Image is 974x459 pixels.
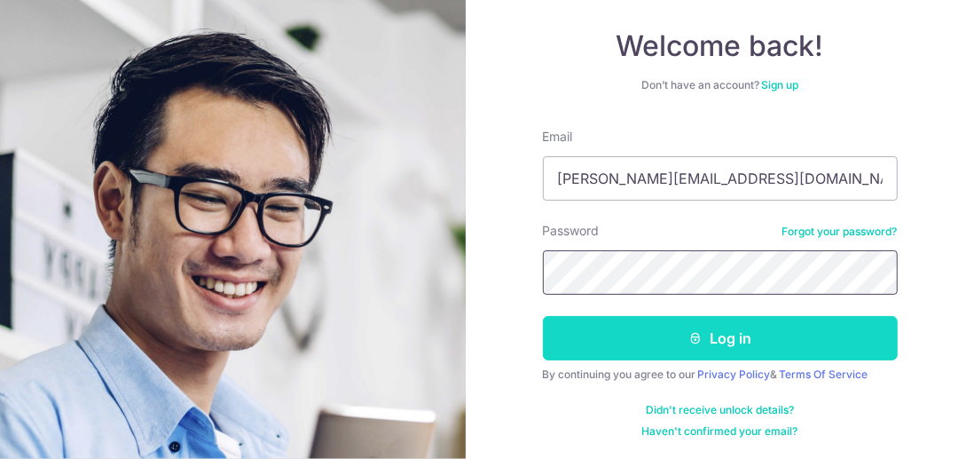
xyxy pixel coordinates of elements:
h4: Welcome back! [543,28,898,64]
label: Email [543,128,573,146]
a: Didn't receive unlock details? [646,403,794,417]
a: Sign up [761,78,798,91]
label: Password [543,222,600,240]
a: Haven't confirmed your email? [642,424,798,439]
a: Forgot your password? [782,225,898,239]
input: Enter your Email [543,156,898,201]
div: By continuing you agree to our & [543,368,898,382]
a: Privacy Policy [698,368,771,381]
button: Log in [543,316,898,360]
div: Don’t have an account? [543,78,898,92]
a: Terms Of Service [780,368,868,381]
